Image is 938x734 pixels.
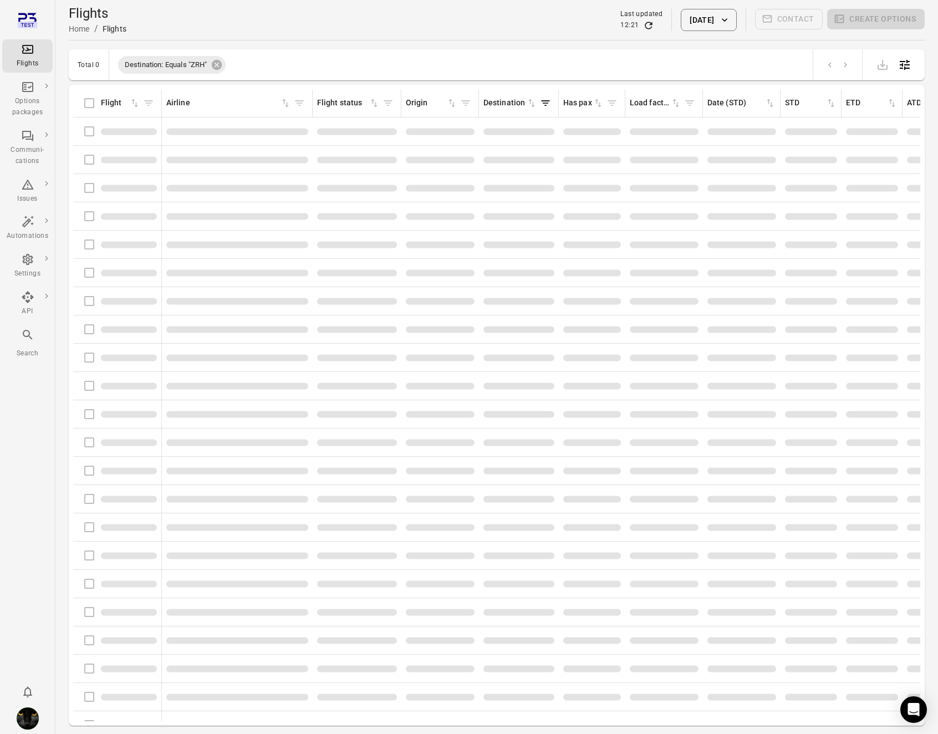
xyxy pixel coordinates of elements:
a: Automations [2,212,53,245]
div: Sort by has pax in ascending order [563,97,604,109]
nav: pagination navigation [822,58,853,72]
a: Issues [2,175,53,208]
div: Total 0 [78,61,100,69]
span: Filter by has pax [604,95,620,111]
button: [DATE] [681,9,736,31]
div: Sort by STD in ascending order [785,97,837,109]
div: Automations [7,231,48,242]
button: Open table configuration [894,54,916,76]
div: Settings [7,268,48,279]
div: Flights [103,23,126,34]
div: Last updated [620,9,662,20]
div: Sort by destination in ascending order [483,97,537,109]
button: Search [2,325,53,362]
div: Flights [7,58,48,69]
span: Filter by flight status [380,95,396,111]
button: Iris [12,703,43,734]
span: Please make a selection to create an option package [827,9,925,31]
span: Please make a selection to export [871,59,894,69]
div: Sort by date (STD) in ascending order [707,97,776,109]
h1: Flights [69,4,126,22]
span: Filter by destination [537,95,554,111]
div: Sort by origin in ascending order [406,97,457,109]
div: Options packages [7,96,48,118]
div: API [7,306,48,317]
div: Communi-cations [7,145,48,167]
div: Search [7,348,48,359]
a: API [2,287,53,320]
span: Filter by airline [291,95,308,111]
nav: Breadcrumbs [69,22,126,35]
a: Flights [2,39,53,73]
div: Open Intercom Messenger [900,696,927,723]
div: 12:21 [620,20,639,31]
a: Communi-cations [2,126,53,170]
div: Sort by airline in ascending order [166,97,291,109]
li: / [94,22,98,35]
div: Sort by flight in ascending order [101,97,140,109]
div: Sort by load factor in ascending order [630,97,681,109]
a: Options packages [2,77,53,121]
span: Filter by load factor [681,95,698,111]
button: Notifications [17,681,39,703]
div: Sort by flight status in ascending order [317,97,380,109]
div: Sort by ETD in ascending order [846,97,898,109]
div: Issues [7,193,48,205]
span: Filter by flight [140,95,157,111]
span: Destination: Equals "ZRH" [118,59,214,70]
button: Refresh data [643,20,654,31]
a: Settings [2,249,53,283]
a: Home [69,24,90,33]
span: Filter by origin [457,95,474,111]
div: Destination: Equals "ZRH" [118,56,226,74]
img: images [17,707,39,730]
span: Please make a selection to create communications [755,9,823,31]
